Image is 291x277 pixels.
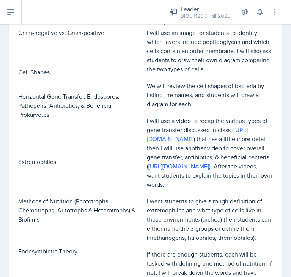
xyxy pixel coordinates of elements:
[181,5,230,14] div: Leader
[181,12,230,20] div: BIOL 1120 / Fall 2025
[18,247,144,256] p: Endosymbiotic Theory
[147,197,273,242] p: I want students to give a rough definition of extremophiles and what type of cells live in those ...
[18,92,144,119] p: Horizontal Gene Transfer, Endospores, Pathogens, Antibiotics, & Beneficial Prokaryotes
[148,162,209,170] a: [URL][DOMAIN_NAME]
[147,28,273,74] p: I will use an image for students to identify which layers include peptidoglycan and which cells c...
[18,28,144,37] p: Gram-negative vs. Gram-positive
[147,116,273,189] p: I will use a video to recap the various types of gene transfer discussed in class ( ) that has a ...
[18,157,144,166] p: Extremophiles
[147,81,273,109] p: We will review the cell shapes of bacteria by listing the names, and students will draw a diagram...
[18,68,144,77] p: Cell Shapes
[18,197,144,224] p: Methods of Nutrition (Phototrophs, Chemotrophs, Autotrophs & Heterotrophs) & Biofilms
